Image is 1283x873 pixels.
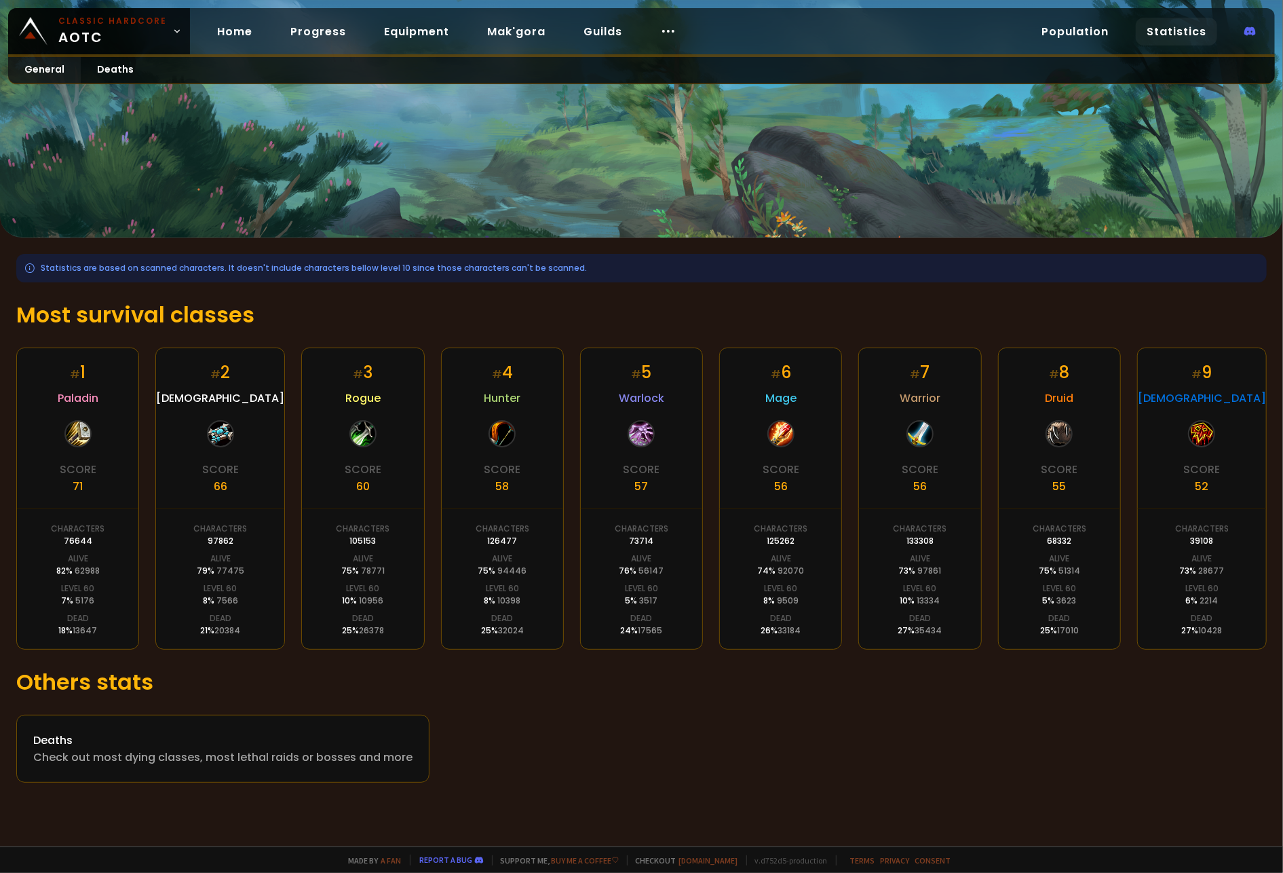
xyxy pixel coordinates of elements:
[619,390,664,407] span: Warlock
[33,749,413,766] div: Check out most dying classes, most lethal raids or bosses and more
[638,565,664,576] span: 56147
[906,535,934,547] div: 133308
[51,523,104,535] div: Characters
[765,390,797,407] span: Mage
[771,367,781,382] small: #
[208,535,233,547] div: 97862
[68,553,88,565] div: Alive
[777,595,799,606] span: 9509
[280,18,357,45] a: Progress
[58,15,167,48] span: AOTC
[1181,625,1222,637] div: 27 %
[497,565,526,576] span: 94446
[206,18,263,45] a: Home
[342,595,383,607] div: 10 %
[342,625,384,637] div: 25 %
[1049,360,1069,384] div: 8
[33,732,413,749] div: Deaths
[345,390,381,407] span: Rogue
[381,855,402,866] a: a fan
[359,625,384,636] span: 26378
[1057,625,1079,636] span: 17010
[8,57,81,83] a: General
[898,625,942,637] div: 27 %
[1191,367,1202,382] small: #
[763,461,799,478] div: Score
[894,523,947,535] div: Characters
[61,595,94,607] div: 7 %
[478,565,526,577] div: 75 %
[774,478,788,495] div: 56
[204,582,237,595] div: Level 60
[61,582,94,595] div: Level 60
[1190,535,1213,547] div: 39108
[210,367,221,382] small: #
[1040,625,1079,637] div: 25 %
[763,595,799,607] div: 8 %
[902,461,938,478] div: Score
[850,855,875,866] a: Terms
[627,855,738,866] span: Checkout
[1185,595,1218,607] div: 6 %
[210,553,231,565] div: Alive
[767,535,794,547] div: 125262
[75,595,94,606] span: 5176
[770,612,792,625] div: Dead
[203,595,238,607] div: 8 %
[915,855,951,866] a: Consent
[915,625,942,636] span: 35434
[1198,565,1224,576] span: 28677
[420,855,473,865] a: Report a bug
[754,523,807,535] div: Characters
[1042,595,1076,607] div: 5 %
[1200,595,1218,606] span: 2214
[1175,523,1229,535] div: Characters
[486,582,519,595] div: Level 60
[918,565,942,576] span: 97861
[476,523,529,535] div: Characters
[60,461,96,478] div: Score
[1185,582,1219,595] div: Level 60
[353,360,372,384] div: 3
[492,360,513,384] div: 4
[210,360,230,384] div: 2
[1049,553,1069,565] div: Alive
[210,612,231,625] div: Dead
[70,367,80,382] small: #
[778,625,801,636] span: 33184
[913,478,927,495] div: 56
[1052,478,1066,495] div: 55
[1045,390,1073,407] span: Druid
[1138,390,1266,407] span: [DEMOGRAPHIC_DATA]
[156,390,284,407] span: [DEMOGRAPHIC_DATA]
[778,565,804,576] span: 92070
[904,582,937,595] div: Level 60
[214,478,227,495] div: 66
[1056,595,1076,606] span: 3623
[1041,461,1077,478] div: Score
[1195,478,1208,495] div: 52
[1136,18,1217,45] a: Statistics
[56,565,100,577] div: 82 %
[623,461,659,478] div: Score
[359,595,383,606] span: 10956
[1049,367,1059,382] small: #
[631,553,651,565] div: Alive
[492,553,512,565] div: Alive
[1179,565,1224,577] div: 73 %
[193,523,247,535] div: Characters
[481,625,524,637] div: 25 %
[75,565,100,576] span: 62988
[900,595,940,607] div: 10 %
[619,565,664,577] div: 76 %
[341,565,385,577] div: 75 %
[1033,523,1086,535] div: Characters
[16,666,1267,699] h1: Others stats
[70,360,85,384] div: 1
[58,390,98,407] span: Paladin
[495,478,509,495] div: 58
[573,18,633,45] a: Guilds
[200,625,240,637] div: 21 %
[1191,360,1212,384] div: 9
[899,565,942,577] div: 73 %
